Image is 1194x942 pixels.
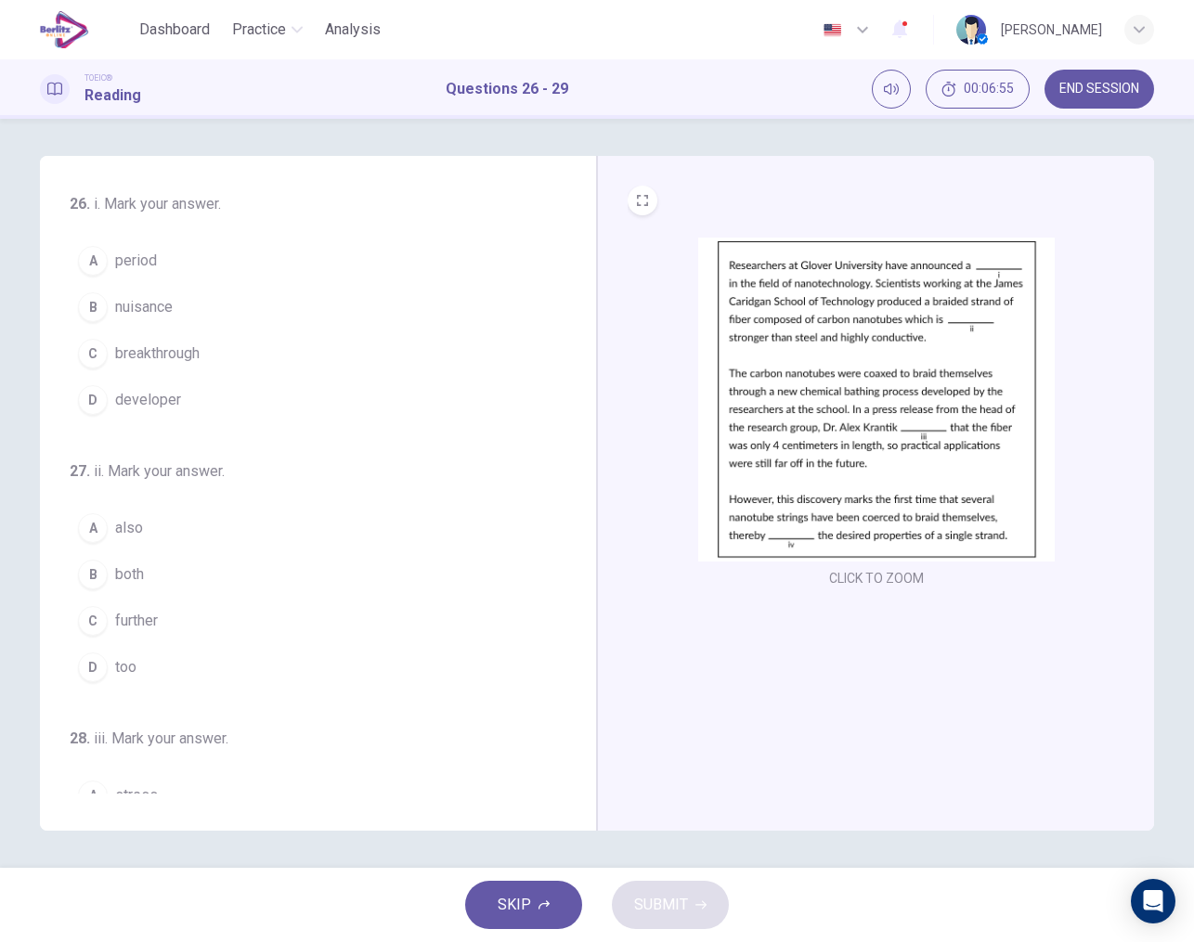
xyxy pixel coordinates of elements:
button: Dashboard [132,13,217,46]
div: C [78,339,108,368]
button: Aalso [70,505,544,551]
span: iii. Mark your answer. [94,729,228,747]
span: i. Mark your answer. [94,195,221,213]
div: D [78,385,108,415]
span: 28 . [70,729,90,747]
span: further [115,610,158,632]
button: Cfurther [70,598,544,644]
button: CLICK TO ZOOM [822,565,931,591]
span: ii. Mark your answer. [94,462,225,480]
button: Dtoo [70,644,544,690]
button: Bboth [70,551,544,598]
span: 27 . [70,462,90,480]
img: Profile picture [956,15,986,45]
button: END SESSION [1045,70,1154,109]
span: Dashboard [139,19,210,41]
span: developer [115,389,181,411]
button: 00:06:55 [926,70,1030,109]
span: 26 . [70,195,90,213]
span: Practice [232,19,286,41]
button: Aperiod [70,238,544,284]
button: Ddeveloper [70,377,544,423]
img: EduSynch logo [40,11,89,48]
span: breakthrough [115,342,200,365]
span: period [115,250,157,272]
button: Analysis [318,13,388,46]
button: EXPAND [628,186,657,215]
button: SKIP [465,881,582,929]
span: END SESSION [1059,82,1139,97]
div: A [78,246,108,276]
div: A [78,781,108,810]
span: SKIP [498,892,531,918]
div: B [78,292,108,322]
span: too [115,656,136,678]
span: nuisance [115,296,173,318]
h1: Questions 26 - 29 [446,78,568,100]
button: Astress [70,772,544,819]
div: Open Intercom Messenger [1131,879,1175,923]
span: stress [115,784,158,807]
span: Analysis [325,19,381,41]
span: 00:06:55 [964,82,1014,97]
div: Hide [926,70,1030,109]
div: A [78,513,108,543]
h1: Reading [84,84,141,107]
span: also [115,517,143,539]
div: D [78,652,108,682]
button: Practice [225,13,310,46]
div: Mute [872,70,911,109]
span: TOEIC® [84,71,112,84]
button: Cbreakthrough [70,330,544,377]
div: B [78,560,108,589]
div: C [78,606,108,636]
a: EduSynch logo [40,11,132,48]
img: en [821,23,844,37]
button: Bnuisance [70,284,544,330]
img: undefined [698,238,1055,561]
div: [PERSON_NAME] [1001,19,1102,41]
span: both [115,563,144,586]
